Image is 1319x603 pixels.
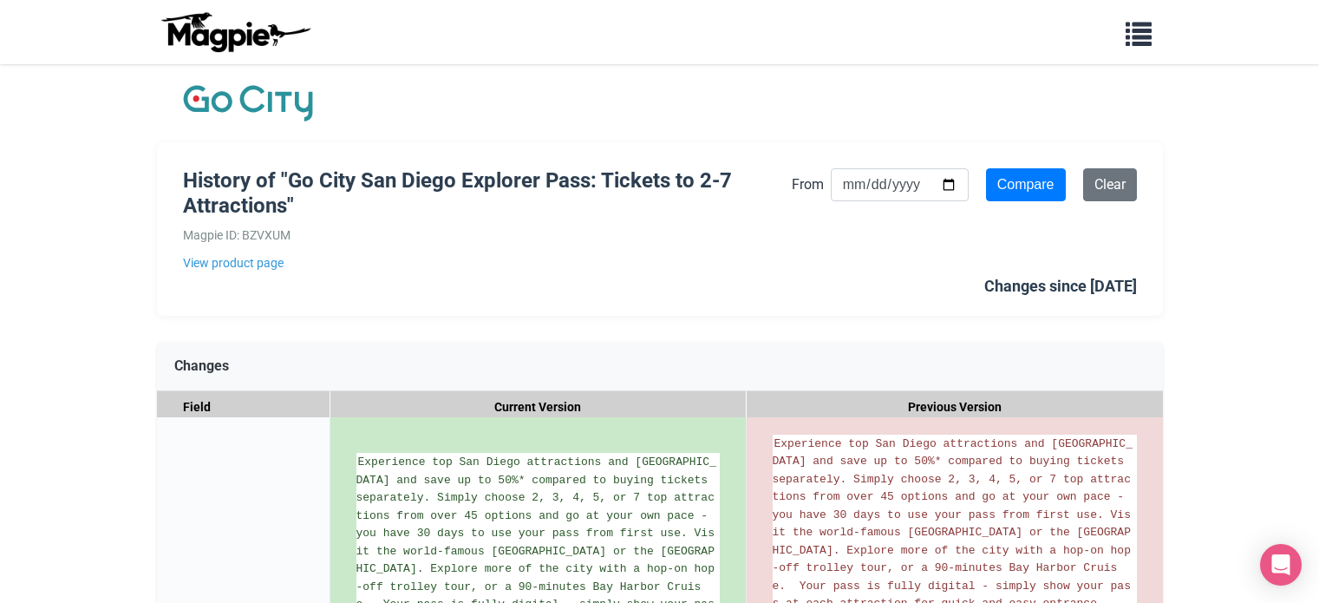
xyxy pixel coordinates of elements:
img: Company Logo [183,82,313,125]
div: Changes [157,342,1163,391]
div: Changes since [DATE] [984,274,1137,299]
input: Compare [986,168,1066,201]
div: Field [157,391,330,423]
div: Current Version [330,391,747,423]
a: Clear [1083,168,1137,201]
h1: History of "Go City San Diego Explorer Pass: Tickets to 2-7 Attractions" [183,168,792,219]
div: Open Intercom Messenger [1260,544,1302,586]
div: Magpie ID: BZVXUM [183,226,792,245]
a: View product page [183,253,792,272]
div: Previous Version [747,391,1163,423]
img: logo-ab69f6fb50320c5b225c76a69d11143b.png [157,11,313,53]
label: From [792,174,824,196]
